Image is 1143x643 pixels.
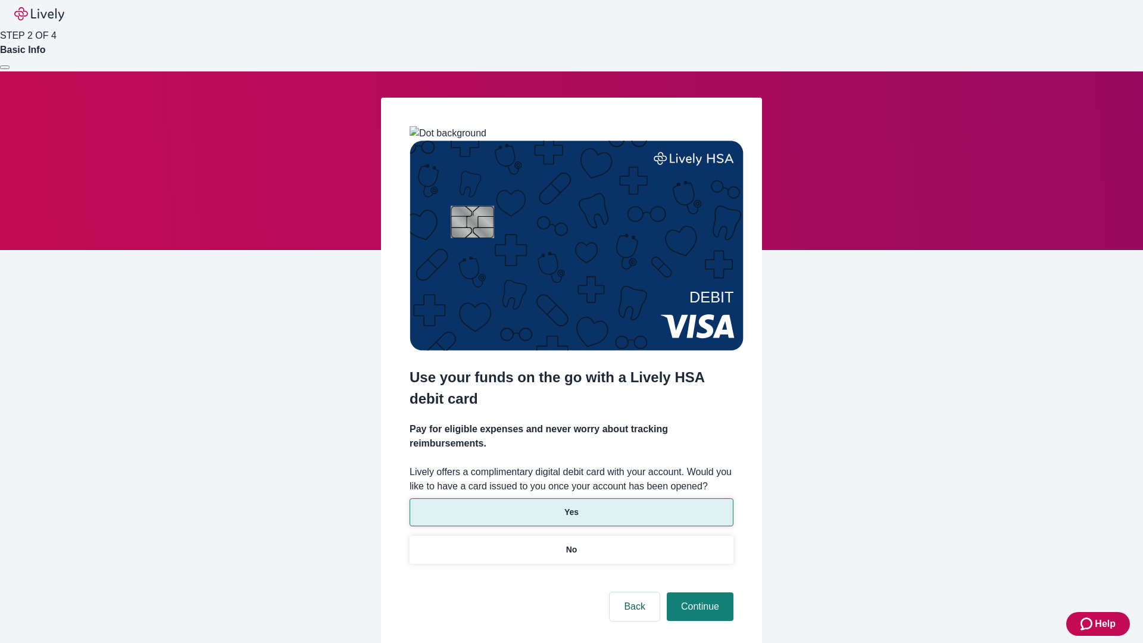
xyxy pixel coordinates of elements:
[566,544,577,556] p: No
[410,126,486,141] img: Dot background
[410,536,733,564] button: No
[14,7,64,21] img: Lively
[410,367,733,410] h2: Use your funds on the go with a Lively HSA debit card
[610,592,660,621] button: Back
[410,465,733,494] label: Lively offers a complimentary digital debit card with your account. Would you like to have a card...
[410,141,744,351] img: Debit card
[1066,612,1130,636] button: Zendesk support iconHelp
[667,592,733,621] button: Continue
[1095,617,1116,631] span: Help
[564,506,579,519] p: Yes
[1080,617,1095,631] svg: Zendesk support icon
[410,498,733,526] button: Yes
[410,422,733,451] h4: Pay for eligible expenses and never worry about tracking reimbursements.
